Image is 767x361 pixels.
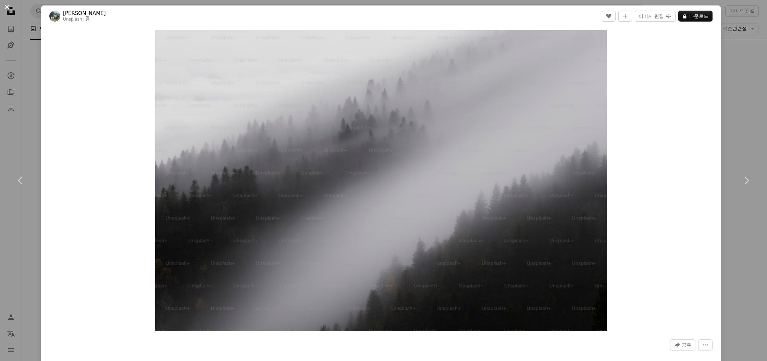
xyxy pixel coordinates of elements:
a: 다음 [726,148,767,213]
img: Daniel Mirlea의 프로필로 이동 [49,11,60,22]
button: 이 이미지 확대 [155,30,607,331]
img: 안개와 낮게 깔린 구름으로 뒤덮인 숲 [155,30,607,331]
button: 컬렉션에 추가 [618,11,632,22]
span: 공유 [682,340,691,350]
button: 이미지 편집 [635,11,676,22]
button: 다운로드 [678,11,713,22]
button: 좋아요 [602,11,616,22]
a: Unsplash+ [63,17,86,22]
button: 이 이미지 공유 [670,339,695,350]
div: 용 [63,17,106,22]
button: 더 많은 작업 [698,339,713,350]
a: [PERSON_NAME] [63,10,106,17]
